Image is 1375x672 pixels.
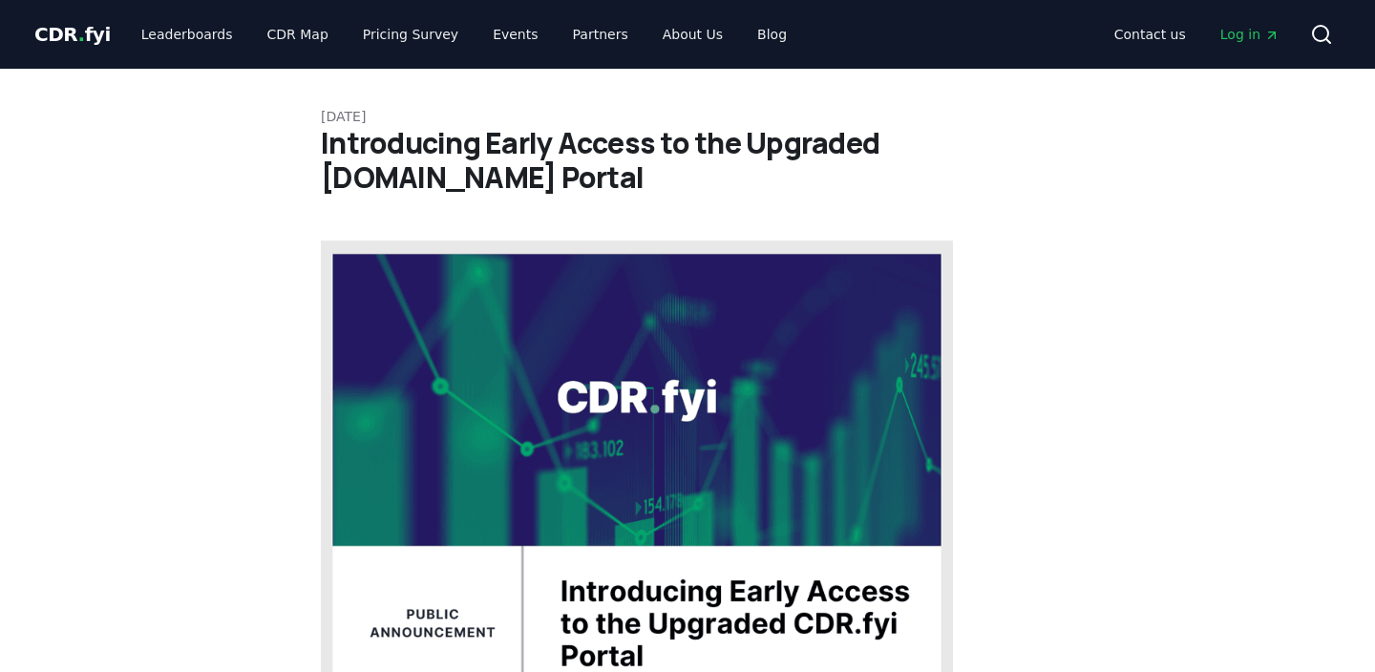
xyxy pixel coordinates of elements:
[126,17,802,52] nav: Main
[78,23,85,46] span: .
[477,17,553,52] a: Events
[1099,17,1201,52] a: Contact us
[34,21,111,48] a: CDR.fyi
[742,17,802,52] a: Blog
[1099,17,1295,52] nav: Main
[34,23,111,46] span: CDR fyi
[1220,25,1280,44] span: Log in
[558,17,644,52] a: Partners
[647,17,738,52] a: About Us
[1205,17,1295,52] a: Log in
[252,17,344,52] a: CDR Map
[321,126,1054,195] h1: Introducing Early Access to the Upgraded [DOMAIN_NAME] Portal
[321,107,1054,126] p: [DATE]
[126,17,248,52] a: Leaderboards
[348,17,474,52] a: Pricing Survey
